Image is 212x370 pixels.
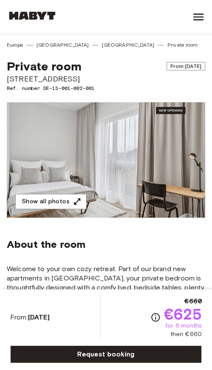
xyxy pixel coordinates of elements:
[10,313,50,322] span: From:
[7,238,205,251] span: About the room
[7,59,81,73] span: Private room
[184,296,202,306] span: €660
[165,322,202,330] span: for 6 months
[7,11,58,20] img: Habyt
[167,62,205,70] span: From [DATE]
[7,73,205,84] span: [STREET_ADDRESS]
[28,313,50,321] b: [DATE]
[7,102,205,218] img: Marketing picture of unit DE-13-001-002-001
[36,41,89,49] a: [GEOGRAPHIC_DATA]
[7,264,205,311] span: Welcome to your own cozy retreat. Part of our brand new apartments in [GEOGRAPHIC_DATA], your pri...
[102,41,154,49] a: [GEOGRAPHIC_DATA]
[15,194,86,210] button: Show all photos
[170,330,202,339] span: then €660
[7,41,23,49] a: Europe
[167,41,198,49] a: Private room
[7,84,205,92] span: Ref. number DE-13-001-002-001
[164,306,202,322] span: €625
[151,312,161,322] svg: Check cost overview for full price breakdown. Please note that discounts apply to new joiners onl...
[10,345,202,363] a: Request booking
